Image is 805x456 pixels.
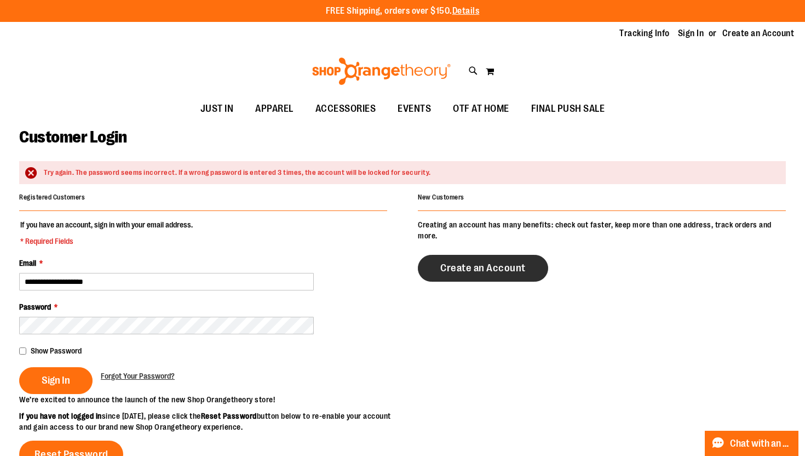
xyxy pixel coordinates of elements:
span: Password [19,303,51,311]
span: * Required Fields [20,236,193,247]
span: ACCESSORIES [315,96,376,121]
span: Forgot Your Password? [101,372,175,380]
a: ACCESSORIES [304,96,387,122]
span: Sign In [42,374,70,386]
a: Sign In [678,27,704,39]
a: OTF AT HOME [442,96,520,122]
strong: If you have not logged in [19,412,102,420]
span: JUST IN [200,96,234,121]
strong: New Customers [418,193,464,201]
p: FREE Shipping, orders over $150. [326,5,480,18]
span: APPAREL [255,96,294,121]
img: Shop Orangetheory [311,58,452,85]
p: We’re excited to announce the launch of the new Shop Orangetheory store! [19,394,403,405]
a: Create an Account [418,255,548,282]
span: Customer Login [19,128,127,146]
span: OTF AT HOME [453,96,509,121]
button: Chat with an Expert [705,431,799,456]
a: EVENTS [387,96,442,122]
a: Details [452,6,480,16]
span: Show Password [31,346,82,355]
button: Sign In [19,367,93,394]
span: EVENTS [398,96,431,121]
a: JUST IN [189,96,245,122]
span: FINAL PUSH SALE [531,96,605,121]
strong: Reset Password [201,412,257,420]
a: Tracking Info [619,27,670,39]
a: Create an Account [722,27,795,39]
a: APPAREL [244,96,304,122]
span: Chat with an Expert [730,438,792,449]
a: FINAL PUSH SALE [520,96,616,122]
div: Try again. The password seems incorrect. If a wrong password is entered 3 times, the account will... [44,168,775,178]
p: Creating an account has many benefits: check out faster, keep more than one address, track orders... [418,219,786,241]
span: Email [19,259,36,267]
p: since [DATE], please click the button below to re-enable your account and gain access to our bran... [19,411,403,432]
span: Create an Account [440,262,526,274]
a: Forgot Your Password? [101,371,175,381]
strong: Registered Customers [19,193,85,201]
legend: If you have an account, sign in with your email address. [19,219,194,247]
